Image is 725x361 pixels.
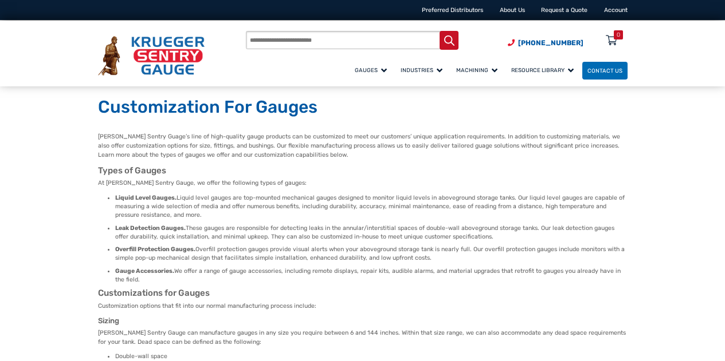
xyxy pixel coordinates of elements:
[98,97,628,118] h1: Customization For Gauges
[350,60,395,80] a: Gauges
[98,302,628,311] p: Customization options that fit into our normal manufacturing process include:
[115,352,628,360] li: Double-wall space
[115,245,628,262] li: Overfill protection gauges provide visual alerts when your aboveground storage tank is nearly ful...
[98,288,628,299] h2: Customizations for Gauges
[508,38,583,48] a: Phone Number (920) 434-8860
[98,316,628,326] h3: Sizing
[115,193,628,219] li: Liquid level gauges are top-mounted mechanical gauges designed to monitor liquid levels in aboveg...
[115,224,186,232] strong: Leak Detection Gauges.
[541,6,587,14] a: Request a Quote
[355,67,387,73] span: Gauges
[451,60,506,80] a: Machining
[518,39,583,47] span: [PHONE_NUMBER]
[98,328,628,347] p: [PERSON_NAME] Sentry Gauge can manufacture gauges in any size you require between 6 and 144 inche...
[401,67,442,73] span: Industries
[511,67,574,73] span: Resource Library
[115,245,195,253] strong: Overfill Protection Gauges.
[582,62,628,80] a: Contact Us
[115,267,174,275] strong: Gauge Accessories.
[456,67,497,73] span: Machining
[587,68,622,74] span: Contact Us
[395,60,451,80] a: Industries
[617,30,620,39] div: 0
[422,6,483,14] a: Preferred Distributors
[115,194,177,201] strong: Liquid Level Gauges.
[500,6,525,14] a: About Us
[98,178,628,188] p: At [PERSON_NAME] Sentry Gauge, we offer the following types of gauges:
[98,132,628,159] p: [PERSON_NAME] Sentry Guage’s line of high-quality gauge products can be customized to meet our cu...
[115,267,628,284] li: We offer a range of gauge accessories, including remote displays, repair kits, audible alarms, an...
[506,60,582,80] a: Resource Library
[604,6,628,14] a: Account
[115,224,628,241] li: These gauges are responsible for detecting leaks in the annular/interstitial spaces of double-wal...
[98,165,628,176] h2: Types of Gauges
[98,36,205,76] img: Krueger Sentry Gauge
